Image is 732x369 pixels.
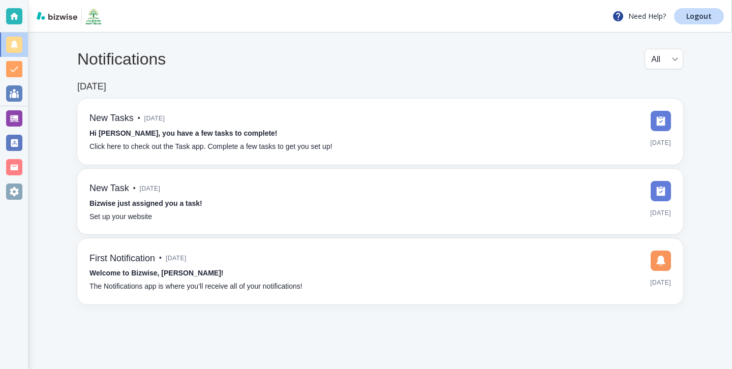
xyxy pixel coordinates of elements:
p: Logout [686,13,712,20]
p: Set up your website [89,211,152,223]
h6: New Task [89,183,129,194]
strong: Bizwise just assigned you a task! [89,199,202,207]
img: DashboardSidebarTasks.svg [651,111,671,131]
img: DashboardSidebarNotification.svg [651,251,671,271]
h6: [DATE] [77,81,106,93]
a: First Notification•[DATE]Welcome to Bizwise, [PERSON_NAME]!The Notifications app is where you’ll ... [77,238,683,304]
span: [DATE] [650,275,671,290]
strong: Hi [PERSON_NAME], you have a few tasks to complete! [89,129,278,137]
p: Click here to check out the Task app. Complete a few tasks to get you set up! [89,141,332,152]
span: [DATE] [650,135,671,150]
p: • [133,183,136,194]
span: [DATE] [166,251,187,266]
p: The Notifications app is where you’ll receive all of your notifications! [89,281,302,292]
a: Logout [674,8,724,24]
p: • [138,113,140,124]
a: New Tasks•[DATE]Hi [PERSON_NAME], you have a few tasks to complete!Click here to check out the Ta... [77,99,683,165]
span: [DATE] [144,111,165,126]
p: • [159,253,162,264]
h6: New Tasks [89,113,134,124]
strong: Welcome to Bizwise, [PERSON_NAME]! [89,269,223,277]
span: [DATE] [140,181,161,196]
span: [DATE] [650,205,671,221]
img: JJ Planter & Middle Mission Writing & Consulting [86,8,101,24]
a: New Task•[DATE]Bizwise just assigned you a task!Set up your website[DATE] [77,169,683,235]
h4: Notifications [77,49,166,69]
h6: First Notification [89,253,155,264]
img: DashboardSidebarTasks.svg [651,181,671,201]
p: Need Help? [612,10,666,22]
div: All [651,49,677,69]
img: bizwise [37,12,77,20]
